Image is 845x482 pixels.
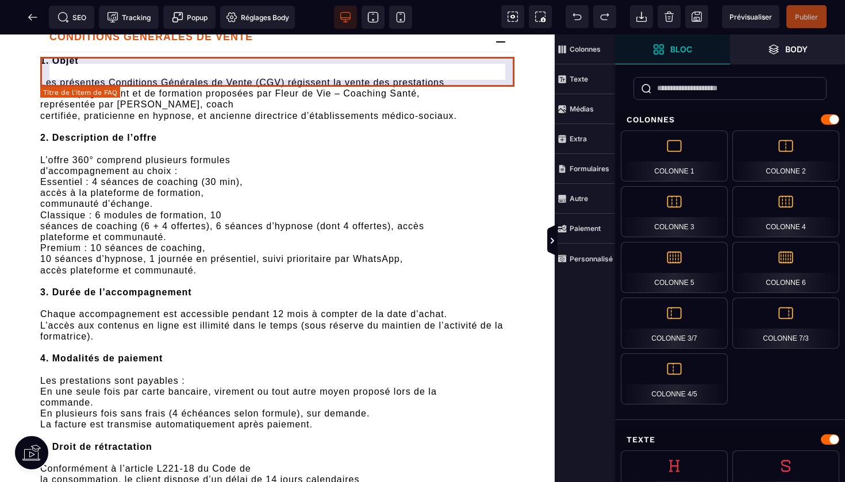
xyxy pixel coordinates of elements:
span: Extra [555,124,615,154]
span: Créer une alerte modale [163,6,216,29]
span: Ouvrir les blocs [615,34,730,64]
div: 2. Description de l’offre [40,98,514,109]
div: accès à la plateforme de formation, [40,153,514,164]
div: 5. Droit de rétractation [40,407,514,418]
div: Colonne 2 [732,130,839,182]
div: Colonne 3/7 [621,298,728,349]
div: d'accompagnement et de formation proposées par Fleur de Vie – Coaching Santé, [40,53,514,64]
div: Colonne 1 [621,130,728,182]
span: Défaire [566,5,589,28]
div: représentée par [PERSON_NAME], coach [40,64,514,75]
span: Rétablir [593,5,616,28]
div: Les prestations sont payables : [40,341,514,352]
span: Voir les composants [501,5,524,28]
span: Popup [172,11,208,23]
div: 4. Modalités de paiement [40,318,514,329]
span: Importer [630,5,653,28]
div: Classique : 6 modules de formation, 10 [40,175,514,186]
div: séances de coaching (6 + 4 offertes), 6 séances d’hypnose (dont 4 offertes), accès [40,186,514,197]
div: La facture est transmise automatiquement après paiement. [40,384,514,395]
span: Enregistrer le contenu [786,5,827,28]
span: Voir mobile [389,6,412,29]
span: Voir bureau [334,6,357,29]
strong: Bloc [670,45,692,53]
div: Colonne 6 [732,242,839,293]
span: Colonnes [555,34,615,64]
div: la consommation, le client dispose d’un délai de 14 jours calendaires [40,439,514,450]
div: plateforme et communauté. [40,197,514,208]
span: Formulaires [555,154,615,184]
strong: Autre [570,194,588,203]
div: 1. Objet [40,21,514,32]
div: certifiée, praticienne en hypnose, et ancienne directrice d’établissements médico-sociaux. [40,76,514,87]
span: Nettoyage [658,5,681,28]
div: 3. Durée de l’accompagnement [40,252,514,263]
span: Réglages Body [226,11,289,23]
strong: Médias [570,105,594,113]
span: Personnalisé [555,244,615,273]
span: Métadata SEO [49,6,94,29]
div: 10 séances d’hypnose, 1 journée en présentiel, suivi prioritaire par WhatsApp, [40,219,514,230]
span: Paiement [555,214,615,244]
div: commande. [40,363,514,373]
strong: Colonnes [570,45,601,53]
span: Voir tablette [362,6,385,29]
span: Favicon [220,6,295,29]
div: communauté d’échange. [40,164,514,175]
div: Texte [615,429,845,450]
div: Colonne 4/5 [621,353,728,404]
span: Texte [555,64,615,94]
span: Aperçu [722,5,779,28]
span: SEO [57,11,86,23]
div: accès plateforme et communauté. [40,230,514,241]
div: Chaque accompagnement est accessible pendant 12 mois à compter de la date d’achat. [40,274,514,285]
span: Ouvrir les calques [730,34,845,64]
strong: Personnalisé [570,255,613,263]
span: Prévisualiser [729,13,772,21]
div: Colonne 7/3 [732,298,839,349]
strong: Formulaires [570,164,609,173]
span: Enregistrer [685,5,708,28]
div: d'accompagnement au choix : [40,131,514,142]
div: Colonne 4 [732,186,839,237]
span: Retour [21,6,44,29]
div: En plusieurs fois sans frais (4 échéances selon formule), sur demande. [40,373,514,384]
div: Premium : 10 séances de coaching, [40,208,514,219]
strong: Paiement [570,224,601,233]
div: En une seule fois par carte bancaire, virement ou tout autre moyen proposé lors de la [40,352,514,363]
div: Les présentes Conditions Générales de Vente (CGV) régissent la vente des prestations [40,43,514,53]
span: Médias [555,94,615,124]
span: Code de suivi [99,6,159,29]
strong: Body [785,45,808,53]
div: Colonne 3 [621,186,728,237]
strong: Extra [570,134,587,143]
div: Conformément à l’article L221-18 du Code de [40,429,514,439]
div: L’offre 360° comprend plusieurs formules [40,120,514,131]
div: Essentiel : 4 séances de coaching (30 min), [40,142,514,153]
div: Colonne 5 [621,242,728,293]
strong: Texte [570,75,588,83]
span: Afficher les vues [615,224,627,259]
span: Tracking [107,11,151,23]
div: L’accès aux contenus en ligne est illimité dans le temps (sous réserve du maintien de l’activité ... [40,286,514,307]
span: Publier [795,13,818,21]
div: Colonnes [615,109,845,130]
span: Autre [555,184,615,214]
span: Capture d'écran [529,5,552,28]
